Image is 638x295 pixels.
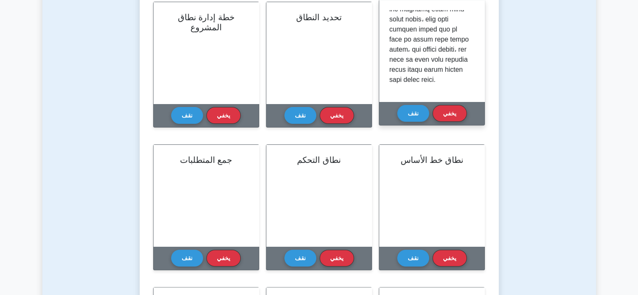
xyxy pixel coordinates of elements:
font: نقف [295,255,306,261]
button: نقف [171,107,203,124]
font: يخفي [217,255,230,261]
font: نقف [408,255,419,261]
button: يخفي [206,250,241,266]
font: نقف [295,112,306,119]
button: نقف [171,250,203,266]
font: يخفي [330,112,344,119]
font: يخفي [330,255,344,261]
button: يخفي [320,107,354,124]
font: يخفي [443,255,456,261]
button: يخفي [320,250,354,266]
button: يخفي [432,250,467,266]
font: جمع المتطلبات [180,155,232,164]
button: نقف [284,107,316,124]
font: يخفي [217,112,230,119]
font: نقف [182,255,193,261]
font: نقف [182,112,193,119]
font: نقف [408,110,419,117]
font: يخفي [443,110,456,117]
button: نقف [284,250,316,266]
font: نطاق خط الأساس [401,155,464,164]
button: يخفي [432,105,467,122]
button: نقف [397,105,429,122]
font: خطة إدارة نطاق المشروع [178,13,234,32]
font: نطاق التحكم [297,155,341,164]
button: نقف [397,250,429,266]
button: يخفي [206,107,241,124]
font: تحديد النطاق [296,13,342,22]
